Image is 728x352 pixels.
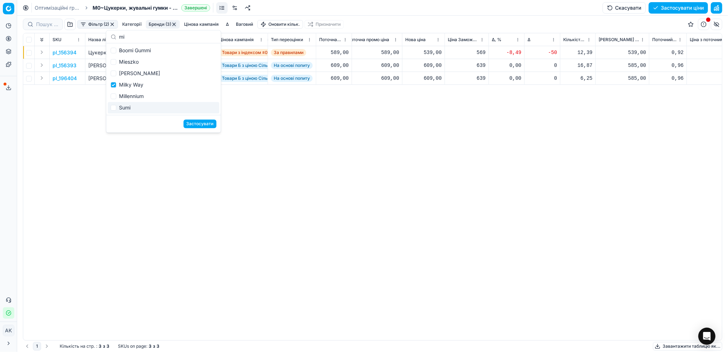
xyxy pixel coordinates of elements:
div: 539,00 [599,49,646,56]
span: Δ [528,37,530,43]
button: Expand [38,48,46,57]
div: 0,96 [652,62,684,69]
div: [PERSON_NAME] в обгортці Mars ваг [88,75,213,82]
strong: 3 [157,343,159,349]
button: Expand [38,61,46,69]
div: 589,00 [319,49,349,56]
div: 639 [448,62,486,69]
button: Go to previous page [23,342,31,351]
div: 609,00 [319,62,349,69]
div: Mieszko [108,56,219,68]
div: 0,00 [492,62,521,69]
div: [PERSON_NAME] ваг [88,62,213,69]
span: Цінова кампанія [219,37,254,43]
strong: з [153,343,155,349]
div: 609,00 [347,75,399,82]
span: Поточна ціна [319,37,342,43]
div: 0,92 [652,49,684,56]
button: Expand [38,74,46,82]
button: Expand all [38,35,46,44]
div: 585,00 [599,75,646,82]
span: Нова ціна [405,37,426,43]
strong: 3 [107,343,109,349]
button: pl_196404 [53,75,77,82]
span: Тип переоцінки [271,37,303,43]
span: За правилами [271,49,306,56]
span: SKU [53,37,61,43]
button: Фільтр (2) [77,20,118,29]
span: На основі попиту [271,62,313,69]
div: 609,00 [405,62,442,69]
nav: breadcrumb [35,4,210,11]
div: 609,00 [405,75,442,82]
span: Назва лінійки товарів [88,37,134,43]
button: AK [3,325,14,336]
button: Категорії [119,20,144,29]
div: 0,00 [492,75,521,82]
div: Boomi Gummi [108,45,219,56]
span: Δ, % [492,37,501,43]
button: Бренди (3) [146,20,180,29]
div: 639 [448,75,486,82]
button: Ваговий [233,20,256,29]
span: Поточна промо ціна [347,37,389,43]
div: 0 [528,62,557,69]
div: Open Intercom Messenger [698,328,715,345]
button: Δ [223,20,232,29]
div: : [60,343,109,349]
div: 569 [448,49,486,56]
div: Millennium [108,91,219,102]
span: M0~Цукерки, жувальні гумки - tier_1Завершені [93,4,210,11]
button: 1 [33,342,41,351]
button: Скасувати [603,2,646,14]
a: Оптимізаційні групи [35,4,80,11]
div: -50 [528,49,557,56]
div: -8,49 [492,49,521,56]
span: На основі попиту [271,75,313,82]
div: Suggestions [107,43,221,115]
span: [PERSON_NAME] за 7 днів [599,37,639,43]
button: pl_156394 [53,49,76,56]
button: pl_156393 [53,62,76,69]
div: 585,00 [599,62,646,69]
button: Призначити [304,20,344,29]
div: 609,00 [347,62,399,69]
div: Цукерки Twix ваг [88,49,213,56]
div: [PERSON_NAME] [108,68,219,79]
div: Milky Way [108,79,219,91]
button: Оновити кільк. [257,20,303,29]
span: Товари Б з ціною Сільпо поза індексом [219,62,307,69]
button: Застосувати [184,119,217,128]
div: 12,39 [563,49,593,56]
div: 0 [528,75,557,82]
span: Товари з індексом ≤0,95 (Сільпо) [219,49,296,56]
div: 16,87 [563,62,593,69]
button: Завантажити таблицю як... [653,342,722,351]
div: 0,96 [652,75,684,82]
button: Цінова кампанія [181,20,222,29]
input: Пошук по SKU або назві [36,21,58,28]
span: Ціна Заможний Округлена [448,37,479,43]
span: M0~Цукерки, жувальні гумки - tier_1 [93,4,178,11]
button: Go to next page [43,342,51,351]
div: 589,00 [347,49,399,56]
span: Завершені [181,4,210,11]
div: 6,25 [563,75,593,82]
input: Пошук [119,30,217,44]
div: 539,00 [405,49,442,56]
nav: pagination [23,342,51,351]
strong: 3 [99,343,101,349]
span: Поточний ціновий індекс (Сільпо) [652,37,677,43]
span: Товари Б з ціною Сільпо поза індексом [219,75,307,82]
span: Кількість на стр. [60,343,95,349]
span: Кількість продаж за 30 днів [563,37,585,43]
div: 609,00 [319,75,349,82]
strong: 3 [149,343,152,349]
span: SKUs on page : [118,343,147,349]
strong: з [103,343,105,349]
div: Sumi [108,102,219,113]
